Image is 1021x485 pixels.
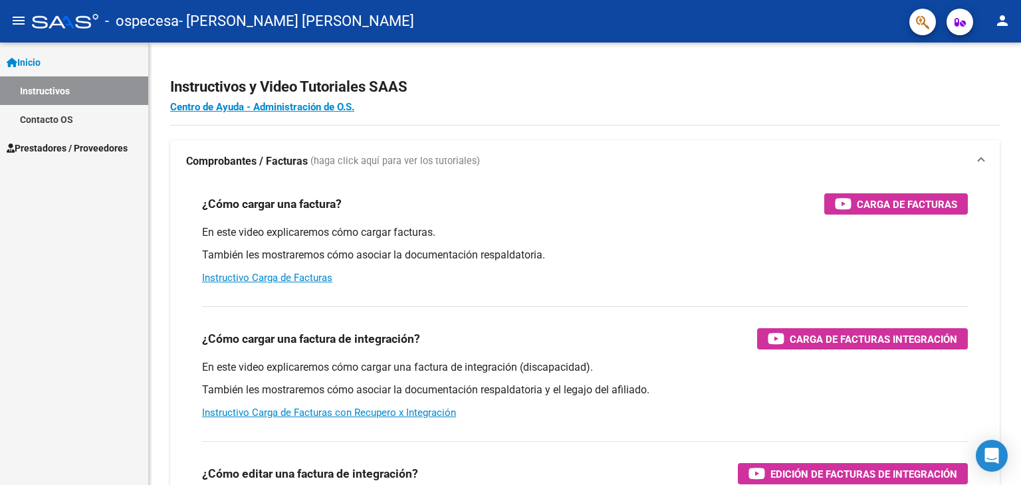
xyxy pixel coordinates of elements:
mat-expansion-panel-header: Comprobantes / Facturas (haga click aquí para ver los tutoriales) [170,140,1000,183]
span: - ospecesa [105,7,179,36]
a: Centro de Ayuda - Administración de O.S. [170,101,354,113]
span: Carga de Facturas Integración [790,331,957,347]
mat-icon: person [994,13,1010,29]
a: Instructivo Carga de Facturas con Recupero x Integración [202,407,456,419]
p: También les mostraremos cómo asociar la documentación respaldatoria y el legajo del afiliado. [202,383,968,397]
strong: Comprobantes / Facturas [186,154,308,169]
span: (haga click aquí para ver los tutoriales) [310,154,480,169]
span: - [PERSON_NAME] [PERSON_NAME] [179,7,414,36]
p: En este video explicaremos cómo cargar una factura de integración (discapacidad). [202,360,968,375]
h3: ¿Cómo cargar una factura de integración? [202,330,420,348]
a: Instructivo Carga de Facturas [202,272,332,284]
h3: ¿Cómo cargar una factura? [202,195,342,213]
span: Carga de Facturas [857,196,957,213]
button: Carga de Facturas Integración [757,328,968,349]
button: Edición de Facturas de integración [738,463,968,484]
button: Carga de Facturas [824,193,968,215]
span: Prestadores / Proveedores [7,141,128,155]
p: También les mostraremos cómo asociar la documentación respaldatoria. [202,248,968,262]
mat-icon: menu [11,13,27,29]
p: En este video explicaremos cómo cargar facturas. [202,225,968,240]
span: Inicio [7,55,41,70]
h2: Instructivos y Video Tutoriales SAAS [170,74,1000,100]
h3: ¿Cómo editar una factura de integración? [202,464,418,483]
div: Open Intercom Messenger [976,440,1008,472]
span: Edición de Facturas de integración [770,466,957,482]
